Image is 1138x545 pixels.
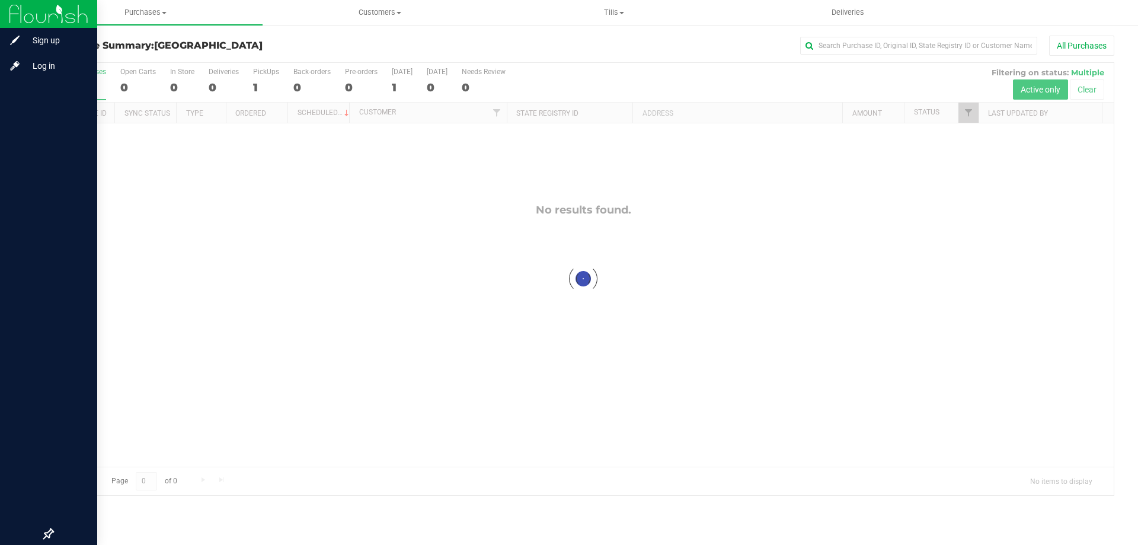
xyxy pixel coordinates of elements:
[28,7,263,18] span: Purchases
[800,37,1037,55] input: Search Purchase ID, Original ID, State Registry ID or Customer Name...
[21,59,92,73] span: Log in
[497,7,730,18] span: Tills
[52,40,406,51] h3: Purchase Summary:
[21,33,92,47] span: Sign up
[263,7,496,18] span: Customers
[1049,36,1114,56] button: All Purchases
[9,34,21,46] inline-svg: Sign up
[154,40,263,51] span: [GEOGRAPHIC_DATA]
[9,60,21,72] inline-svg: Log in
[816,7,880,18] span: Deliveries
